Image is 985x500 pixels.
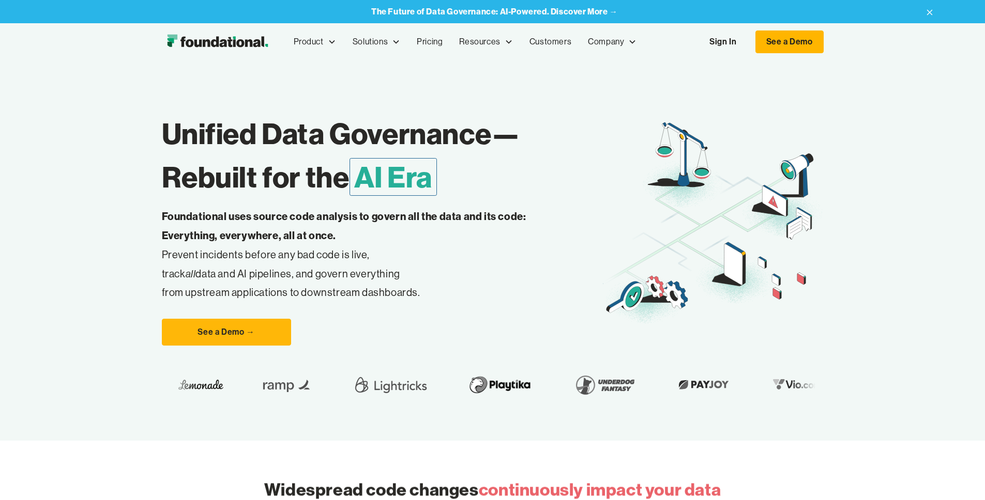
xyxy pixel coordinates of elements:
[762,377,822,393] img: Vio.com
[371,6,618,17] strong: The Future of Data Governance: AI-Powered. Discover More →
[350,158,437,196] span: AI Era
[479,478,721,500] span: continuously impact your data
[521,25,580,59] a: Customers
[162,207,559,302] p: Prevent incidents before any bad code is live, track data and AI pipelines, and govern everything...
[173,377,218,393] img: Lemonade
[371,7,618,17] a: The Future of Data Governance: AI-Powered. Discover More →
[458,370,532,399] img: Playtika
[580,25,645,59] div: Company
[251,370,313,399] img: Ramp
[162,32,273,52] a: home
[162,319,291,346] a: See a Demo →
[668,377,729,393] img: Payjoy
[285,25,344,59] div: Product
[162,32,273,52] img: Foundational Logo
[344,25,408,59] div: Solutions
[459,35,500,49] div: Resources
[755,30,824,53] a: See a Demo
[588,35,624,49] div: Company
[346,370,425,399] img: Lightricks
[186,267,196,280] em: all
[353,35,388,49] div: Solutions
[162,210,526,242] strong: Foundational uses source code analysis to govern all the data and its code: Everything, everywher...
[162,112,603,199] h1: Unified Data Governance— Rebuilt for the
[294,35,324,49] div: Product
[699,31,747,53] a: Sign In
[408,25,451,59] a: Pricing
[451,25,521,59] div: Resources
[565,370,635,399] img: Underdog Fantasy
